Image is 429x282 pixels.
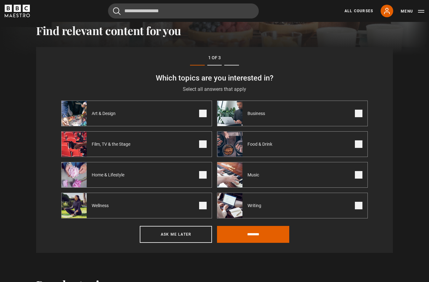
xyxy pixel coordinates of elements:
[140,226,212,243] button: Ask me later
[242,141,280,147] span: Food & Drink
[242,110,273,117] span: Business
[61,86,368,93] p: Select all answers that apply
[401,8,424,14] button: Toggle navigation
[113,7,121,15] button: Submit the search query
[242,172,267,178] span: Music
[87,172,132,178] span: Home & Lifestyle
[87,110,123,117] span: Art & Design
[87,141,138,147] span: Film, TV & the Stage
[108,3,259,18] input: Search
[61,73,368,83] h3: Which topics are you interested in?
[5,5,30,17] svg: BBC Maestro
[345,8,373,14] a: All Courses
[36,24,393,37] h2: Find relevant content for you
[61,55,368,61] p: 1 of 3
[242,202,269,209] span: Writing
[87,202,116,209] span: Wellness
